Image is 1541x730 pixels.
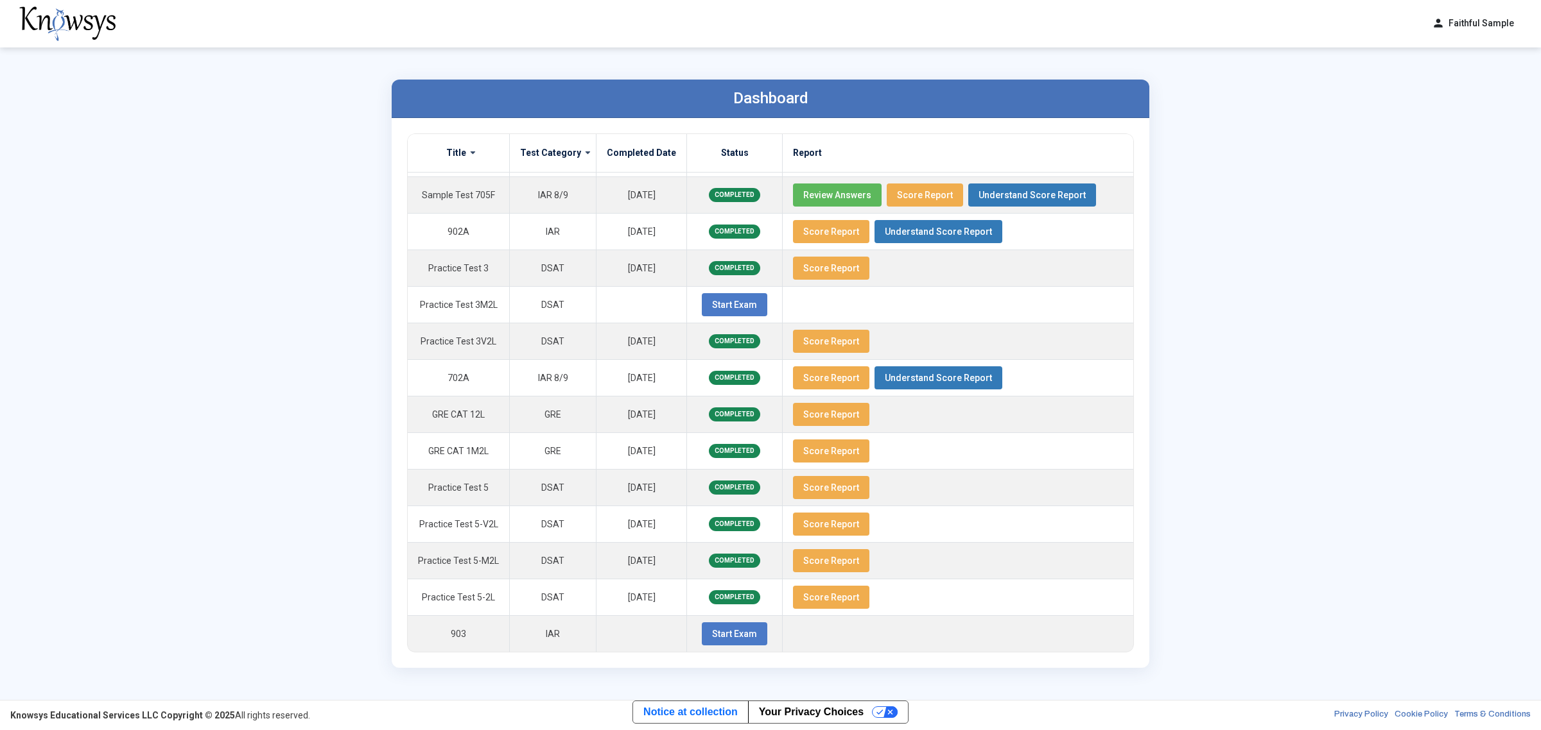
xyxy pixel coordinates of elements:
[1334,709,1388,722] a: Privacy Policy
[408,542,510,579] td: Practice Test 5-M2L
[709,480,760,495] span: COMPLETED
[793,220,869,243] button: Score Report
[596,323,687,359] td: [DATE]
[875,366,1002,389] button: Understand Score Report
[596,542,687,579] td: [DATE]
[510,615,596,652] td: IAR
[803,519,859,529] span: Score Report
[702,293,767,316] button: Start Exam
[803,373,859,383] span: Score Report
[1454,709,1531,722] a: Terms & Conditions
[510,213,596,250] td: IAR
[793,183,882,207] button: Review Answers
[803,446,859,456] span: Score Report
[10,709,310,722] div: All rights reserved.
[510,396,596,432] td: GRE
[709,590,760,604] span: COMPLETED
[793,403,869,426] button: Score Report
[793,366,869,389] button: Score Report
[783,134,1134,173] th: Report
[408,505,510,542] td: Practice Test 5-V2L
[408,176,510,213] td: Sample Test 705F
[596,579,687,615] td: [DATE]
[709,188,760,202] span: COMPLETED
[887,183,963,207] button: Score Report
[596,505,687,542] td: [DATE]
[596,213,687,250] td: [DATE]
[712,300,757,310] span: Start Exam
[408,396,510,432] td: GRE CAT 12L
[446,147,466,158] label: Title
[803,556,859,566] span: Score Report
[408,432,510,469] td: GRE CAT 1M2L
[709,554,760,568] span: COMPLETED
[596,432,687,469] td: [DATE]
[596,396,687,432] td: [DATE]
[885,373,992,383] span: Understand Score Report
[897,190,953,200] span: Score Report
[510,176,596,213] td: IAR 8/9
[520,147,581,158] label: Test Category
[596,250,687,286] td: [DATE]
[510,579,596,615] td: DSAT
[607,147,676,158] label: Completed Date
[709,517,760,531] span: COMPLETED
[748,701,908,723] button: Your Privacy Choices
[709,444,760,458] span: COMPLETED
[408,323,510,359] td: Practice Test 3V2L
[408,579,510,615] td: Practice Test 5-2L
[803,482,859,493] span: Score Report
[793,513,869,536] button: Score Report
[709,407,760,421] span: COMPLETED
[793,330,869,353] button: Score Report
[510,286,596,323] td: DSAT
[10,710,235,720] strong: Knowsys Educational Services LLC Copyright © 2025
[712,629,757,639] span: Start Exam
[793,549,869,572] button: Score Report
[709,225,760,239] span: COMPLETED
[702,622,767,645] button: Start Exam
[510,359,596,396] td: IAR 8/9
[408,359,510,396] td: 702A
[803,409,859,420] span: Score Report
[596,359,687,396] td: [DATE]
[803,336,859,346] span: Score Report
[1432,17,1445,30] span: person
[803,592,859,602] span: Score Report
[793,439,869,463] button: Score Report
[979,190,1086,200] span: Understand Score Report
[510,469,596,505] td: DSAT
[709,371,760,385] span: COMPLETED
[793,476,869,499] button: Score Report
[793,586,869,609] button: Score Report
[510,542,596,579] td: DSAT
[1395,709,1448,722] a: Cookie Policy
[885,226,992,237] span: Understand Score Report
[408,286,510,323] td: Practice Test 3M2L
[803,190,871,200] span: Review Answers
[803,226,859,237] span: Score Report
[510,323,596,359] td: DSAT
[510,250,596,286] td: DSAT
[596,469,687,505] td: [DATE]
[510,432,596,469] td: GRE
[733,89,808,107] label: Dashboard
[19,6,116,41] img: knowsys-logo.png
[633,701,748,723] a: Notice at collection
[968,183,1096,207] button: Understand Score Report
[793,257,869,280] button: Score Report
[510,505,596,542] td: DSAT
[408,250,510,286] td: Practice Test 3
[408,469,510,505] td: Practice Test 5
[1424,13,1522,34] button: personFaithful Sample
[709,261,760,275] span: COMPLETED
[408,213,510,250] td: 902A
[875,220,1002,243] button: Understand Score Report
[408,615,510,652] td: 903
[596,176,687,213] td: [DATE]
[709,334,760,348] span: COMPLETED
[803,263,859,273] span: Score Report
[687,134,783,173] th: Status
